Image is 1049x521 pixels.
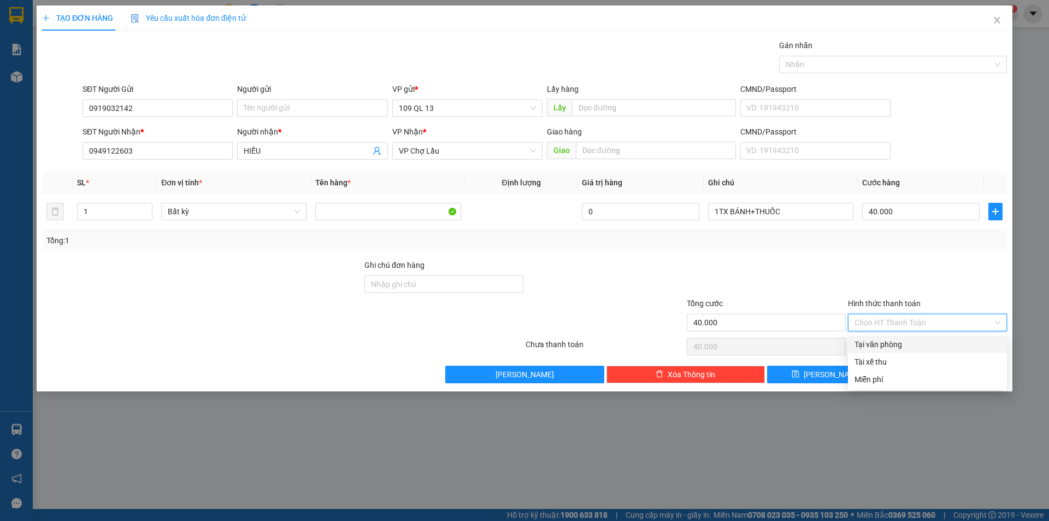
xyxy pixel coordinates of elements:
[168,203,300,220] span: Bất kỳ
[237,126,387,138] div: Người nhận
[989,207,1002,216] span: plus
[708,203,853,220] input: Ghi Chú
[547,99,572,116] span: Lấy
[576,142,736,159] input: Dọc đường
[131,14,246,22] span: Yêu cầu xuất hóa đơn điện tử
[364,276,523,293] input: Ghi chú đơn hàng
[445,366,604,383] button: [PERSON_NAME]
[547,85,579,93] span: Lấy hàng
[131,14,139,23] img: icon
[63,26,72,35] span: environment
[668,368,715,380] span: Xóa Thông tin
[77,178,86,187] span: SL
[237,83,387,95] div: Người gửi
[46,235,405,247] div: Tổng: 1
[740,126,891,138] div: CMND/Passport
[63,7,155,21] b: [PERSON_NAME]
[373,147,381,155] span: user-add
[82,83,233,95] div: SĐT Người Gửi
[547,127,582,136] span: Giao hàng
[767,366,886,383] button: save[PERSON_NAME]
[582,203,699,220] input: 0
[572,99,736,116] input: Dọc đường
[804,368,862,380] span: [PERSON_NAME]
[606,366,765,383] button: deleteXóa Thông tin
[854,356,1000,368] div: Tài xế thu
[779,41,812,50] label: Gán nhãn
[315,203,461,220] input: VD: Bàn, Ghế
[399,100,536,116] span: 109 QL 13
[5,24,208,38] li: 01 [PERSON_NAME]
[740,83,891,95] div: CMND/Passport
[848,299,921,308] label: Hình thức thanh toán
[42,14,50,22] span: plus
[792,370,799,379] span: save
[364,261,425,270] label: Ghi chú đơn hàng
[854,373,1000,385] div: Miễn phí
[988,203,1003,220] button: plus
[63,40,72,49] span: phone
[315,178,351,187] span: Tên hàng
[5,68,110,86] b: GỬI : 109 QL 13
[862,178,900,187] span: Cước hàng
[392,127,423,136] span: VP Nhận
[524,338,686,358] div: Chưa thanh toán
[392,83,543,95] div: VP gửi
[582,178,622,187] span: Giá trị hàng
[687,299,723,308] span: Tổng cước
[547,142,576,159] span: Giao
[42,14,113,22] span: TẠO ĐƠN HÀNG
[5,38,208,51] li: 02523854854
[46,203,64,220] button: delete
[502,178,541,187] span: Định lượng
[161,178,202,187] span: Đơn vị tính
[496,368,554,380] span: [PERSON_NAME]
[399,143,536,159] span: VP Chợ Lầu
[993,16,1001,25] span: close
[656,370,663,379] span: delete
[5,5,60,60] img: logo.jpg
[704,172,858,194] th: Ghi chú
[982,5,1012,36] button: Close
[854,338,1000,350] div: Tại văn phòng
[82,126,233,138] div: SĐT Người Nhận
